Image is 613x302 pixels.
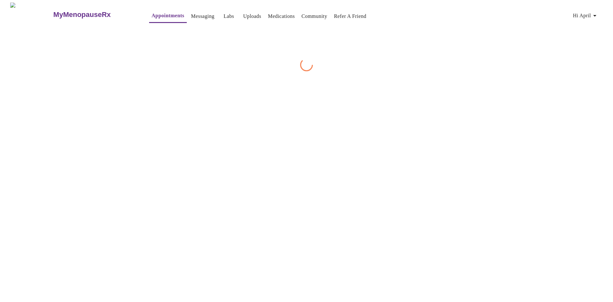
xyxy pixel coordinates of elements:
button: Messaging [188,10,217,23]
button: Hi April [570,9,601,22]
h3: MyMenopauseRx [53,11,111,19]
a: Messaging [191,12,214,21]
button: Community [299,10,330,23]
a: MyMenopauseRx [53,4,136,26]
img: MyMenopauseRx Logo [10,3,53,27]
button: Appointments [149,9,187,23]
a: Uploads [243,12,261,21]
button: Medications [265,10,297,23]
a: Labs [223,12,234,21]
a: Community [301,12,327,21]
a: Refer a Friend [334,12,367,21]
button: Labs [219,10,239,23]
button: Uploads [241,10,264,23]
a: Appointments [152,11,184,20]
a: Medications [268,12,295,21]
span: Hi April [573,11,599,20]
button: Refer a Friend [331,10,369,23]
